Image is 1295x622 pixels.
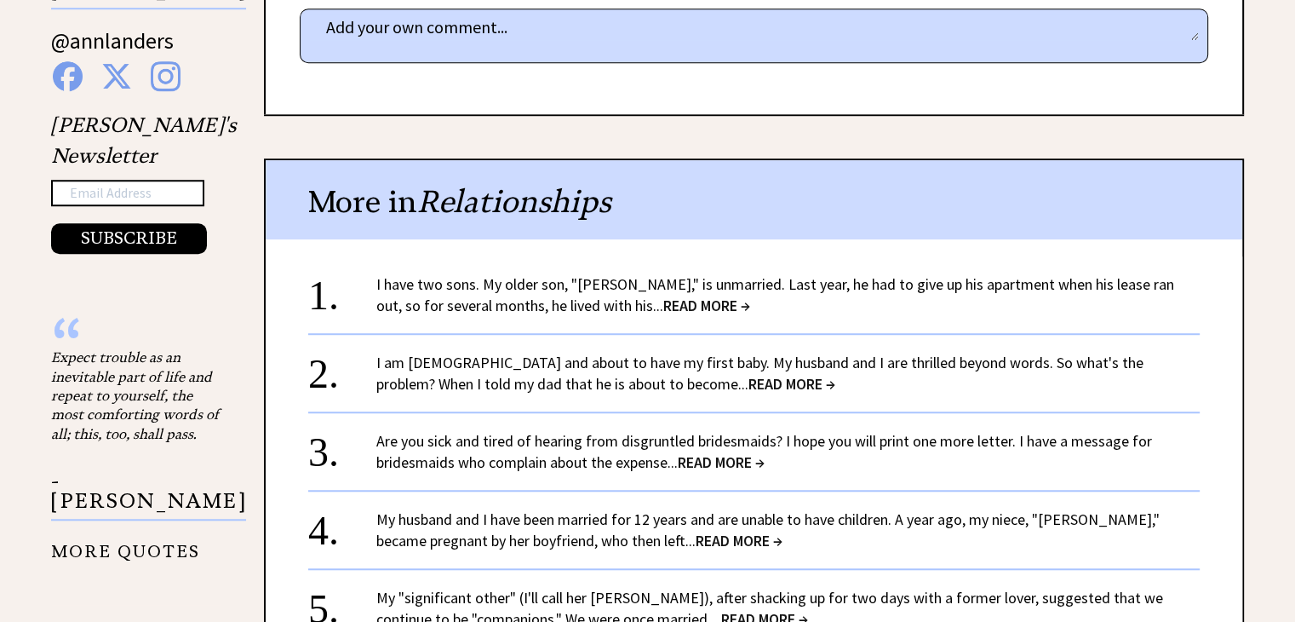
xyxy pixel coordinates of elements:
[51,348,221,443] div: Expect trouble as an inevitable part of life and repeat to yourself, the most comforting words of...
[308,352,376,383] div: 2.
[376,510,1160,550] a: My husband and I have been married for 12 years and are unable to have children. A year ago, my n...
[51,331,221,348] div: “
[51,223,207,254] button: SUBSCRIBE
[51,26,174,72] a: @annlanders
[417,182,611,221] span: Relationships
[696,531,782,550] span: READ MORE →
[376,353,1143,394] a: I am [DEMOGRAPHIC_DATA] and about to have my first baby. My husband and I are thrilled beyond wor...
[151,61,180,91] img: instagram%20blue.png
[266,160,1242,239] div: More in
[376,274,1174,315] a: I have two sons. My older son, "[PERSON_NAME]," is unmarried. Last year, he had to give up his ap...
[376,431,1152,472] a: Are you sick and tired of hearing from disgruntled bridesmaids? I hope you will print one more le...
[51,528,200,562] a: MORE QUOTES
[748,374,835,394] span: READ MORE →
[308,587,376,619] div: 5.
[51,110,237,255] div: [PERSON_NAME]'s Newsletter
[53,61,83,91] img: facebook%20blue.png
[678,452,765,472] span: READ MORE →
[308,430,376,462] div: 3.
[51,180,204,207] input: Email Address
[101,61,132,91] img: x%20blue.png
[308,274,376,305] div: 1.
[308,509,376,540] div: 4.
[663,296,750,315] span: READ MORE →
[51,472,246,521] p: - [PERSON_NAME]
